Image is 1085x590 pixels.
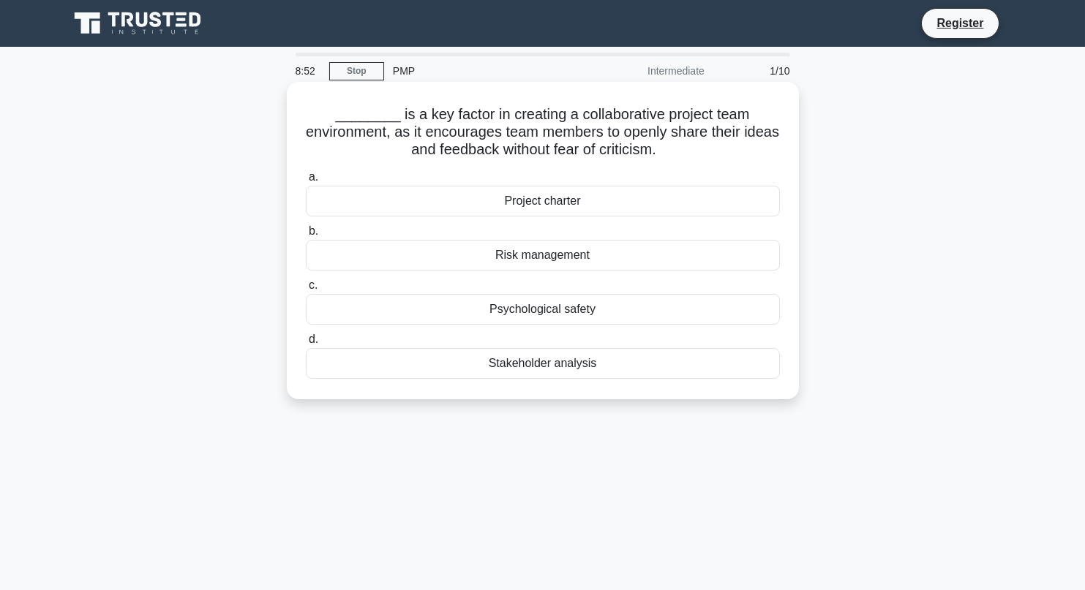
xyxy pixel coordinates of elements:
div: 8:52 [287,56,329,86]
span: b. [309,224,318,237]
div: Risk management [306,240,780,271]
span: c. [309,279,318,291]
div: PMP [384,56,585,86]
div: Stakeholder analysis [306,348,780,379]
span: d. [309,333,318,345]
div: Project charter [306,186,780,216]
div: Psychological safety [306,294,780,325]
span: a. [309,170,318,183]
a: Register [928,14,992,32]
div: Intermediate [585,56,713,86]
a: Stop [329,62,384,80]
h5: ________ is a key factor in creating a collaborative project team environment, as it encourages t... [304,105,781,159]
div: 1/10 [713,56,799,86]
